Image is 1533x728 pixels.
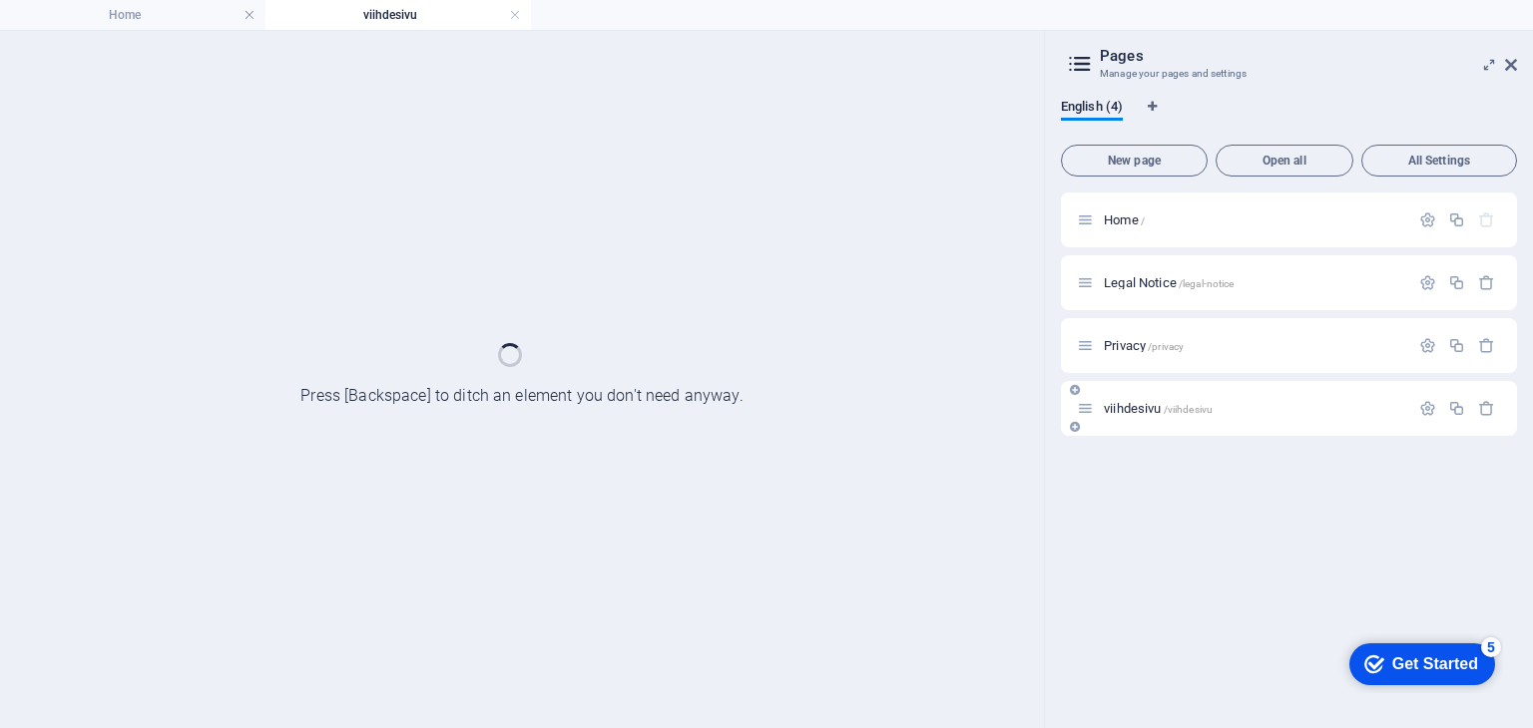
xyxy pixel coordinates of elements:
[1148,341,1184,352] span: /privacy
[16,10,162,52] div: Get Started 5 items remaining, 0% complete
[1419,211,1436,228] div: Settings
[1448,274,1465,291] div: Duplicate
[1164,404,1214,415] span: /viihdesivu
[1419,337,1436,354] div: Settings
[1098,213,1409,226] div: Home/
[1216,145,1353,177] button: Open all
[1141,215,1145,226] span: /
[1104,212,1145,227] span: Click to open page
[1098,402,1409,415] div: viihdesivu/viihdesivu
[1448,337,1465,354] div: Duplicate
[1179,278,1235,289] span: /legal-notice
[1100,65,1477,83] h3: Manage your pages and settings
[1070,155,1199,167] span: New page
[1104,338,1184,353] span: Click to open page
[1098,339,1409,352] div: Privacy/privacy
[1100,47,1517,65] h2: Pages
[1448,211,1465,228] div: Duplicate
[1061,99,1517,137] div: Language Tabs
[1361,145,1517,177] button: All Settings
[1478,337,1495,354] div: Remove
[1419,274,1436,291] div: Settings
[1104,275,1234,290] span: Click to open page
[1478,400,1495,417] div: Remove
[1061,145,1208,177] button: New page
[1061,95,1123,123] span: English (4)
[148,4,168,24] div: 5
[59,22,145,40] div: Get Started
[1419,400,1436,417] div: Settings
[1225,155,1344,167] span: Open all
[1098,276,1409,289] div: Legal Notice/legal-notice
[1448,400,1465,417] div: Duplicate
[1370,155,1508,167] span: All Settings
[265,4,531,26] h4: viihdesivu
[1478,211,1495,228] div: The startpage cannot be deleted
[1478,274,1495,291] div: Remove
[1104,401,1213,416] span: Click to open page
